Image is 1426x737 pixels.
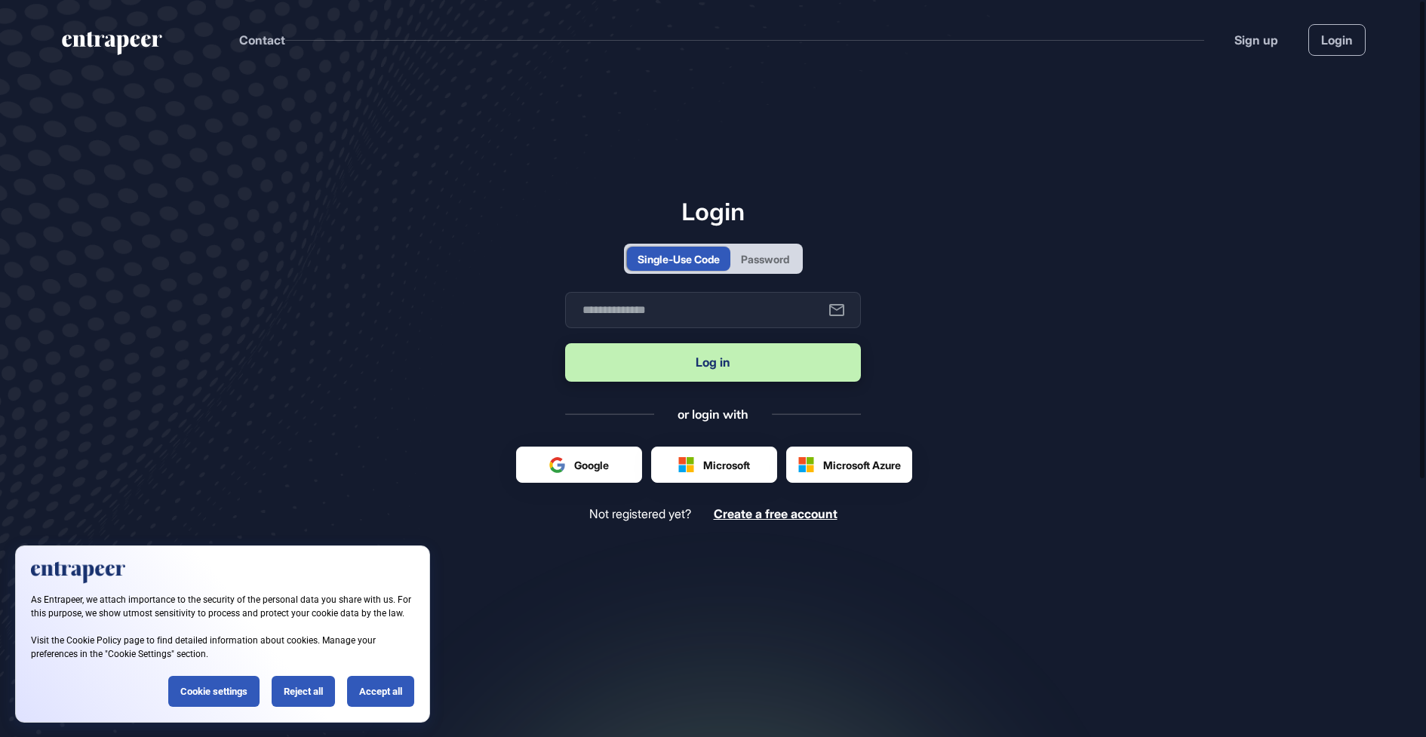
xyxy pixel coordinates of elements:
[60,32,164,60] a: entrapeer-logo
[565,343,861,382] button: Log in
[565,197,861,226] h1: Login
[1308,24,1366,56] a: Login
[589,507,691,521] span: Not registered yet?
[239,30,285,50] button: Contact
[741,251,789,267] div: Password
[1234,31,1278,49] a: Sign up
[638,251,720,267] div: Single-Use Code
[714,506,837,521] span: Create a free account
[678,406,748,422] div: or login with
[714,507,837,521] a: Create a free account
